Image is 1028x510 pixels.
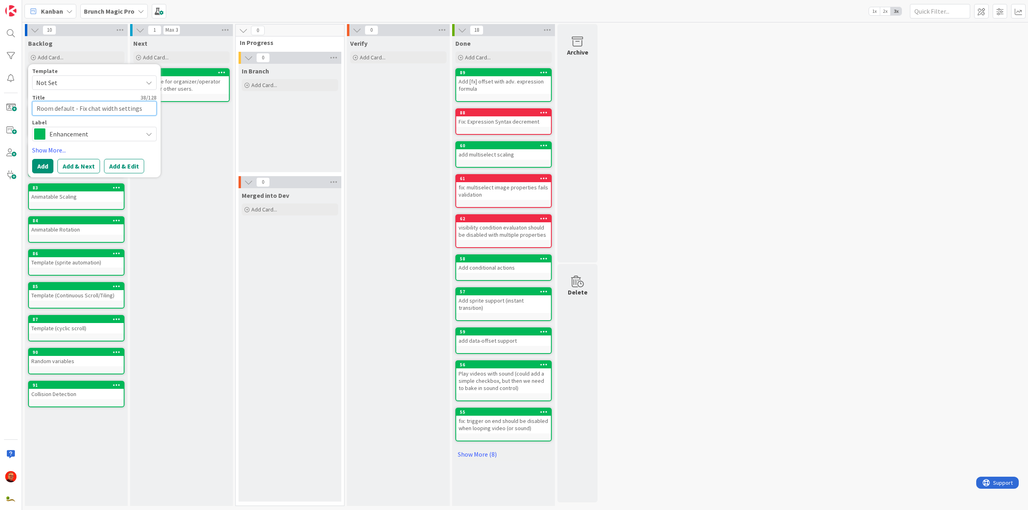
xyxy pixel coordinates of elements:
div: 91 [33,382,124,388]
div: fix: multiselect image properties fails validation [456,182,551,200]
div: 57Add sprite support (instant transition) [456,288,551,313]
div: 86 [33,251,124,256]
div: 61 [460,176,551,181]
div: 83 [29,184,124,191]
img: avatar [5,494,16,505]
div: 60 [456,142,551,149]
div: 56Play videos with sound (could add a simple checkbox, but then we need to bake in sound control) [456,361,551,393]
div: 88Fix: Expression Syntax decrement [456,109,551,127]
span: 0 [256,177,270,187]
div: visibility condition evaluaton should be disabled with multiple properties [456,222,551,240]
div: 85 [33,284,124,289]
div: 62 [456,215,551,222]
div: 89 [460,70,551,75]
div: 55fix: trigger on end should be disabled when looping video (or sound) [456,408,551,433]
div: 33 [138,70,229,75]
div: chat visible for organizer/operator but not for other users. [134,76,229,94]
span: In Progress [240,39,334,47]
div: 62visibility condition evaluaton should be disabled with multiple properties [456,215,551,240]
span: Enhancement [49,128,139,140]
div: 84Animatable Rotation [29,217,124,235]
div: 58Add conditional actions [456,255,551,273]
div: 86 [29,250,124,257]
div: 85Template (Continuous Scroll/Tiling) [29,283,124,301]
div: 56 [460,362,551,368]
a: Show More... [32,145,157,155]
div: Template (cyclic scroll) [29,323,124,333]
div: 56 [456,361,551,368]
span: 1 [148,25,161,35]
label: Title [32,94,45,101]
div: Delete [568,287,587,297]
span: 3x [891,7,902,15]
div: 57 [460,289,551,295]
div: 60 [460,143,551,148]
div: Animatable Scaling [29,191,124,202]
span: Add Card... [360,54,385,61]
div: Animatable Rotation [29,224,124,235]
div: add multiselect scaling [456,149,551,160]
span: Merged into Dev [242,191,289,199]
div: 89 [456,69,551,76]
div: 89Add [fx] offset with adv. expression formula [456,69,551,94]
div: 57 [456,288,551,295]
div: 33chat visible for organizer/operator but not for other users. [134,69,229,94]
div: 61 [456,175,551,182]
span: Add Card... [38,54,63,61]
div: Archive [567,47,588,57]
button: Add [32,159,53,173]
div: 33 [134,69,229,76]
div: Max 3 [165,28,178,32]
div: 60add multiselect scaling [456,142,551,160]
div: 87 [33,317,124,322]
div: 59 [460,329,551,335]
span: Support [17,1,37,11]
div: 91Collision Detection [29,382,124,399]
span: 0 [256,53,270,63]
div: 55 [456,408,551,416]
div: 86Template (sprite automation) [29,250,124,268]
span: 10 [43,25,56,35]
div: 87 [29,316,124,323]
div: 59add data-offset support [456,328,551,346]
span: Next [133,39,147,47]
div: Add sprite support (instant transition) [456,295,551,313]
span: Not Set [36,77,137,88]
div: 88 [460,110,551,116]
div: Add [fx] offset with adv. expression formula [456,76,551,94]
span: Kanban [41,6,63,16]
span: Done [455,39,471,47]
div: 58 [460,256,551,262]
div: Add conditional actions [456,262,551,273]
div: 87Template (cyclic scroll) [29,316,124,333]
span: Add Card... [251,81,277,89]
img: Visit kanbanzone.com [5,5,16,16]
div: Collision Detection [29,389,124,399]
textarea: Room default - Fix chat width settings [32,101,157,116]
div: 58 [456,255,551,262]
div: 85 [29,283,124,290]
span: 0 [365,25,378,35]
span: Template [32,68,58,74]
input: Quick Filter... [910,4,970,18]
span: 1x [869,7,880,15]
span: 0 [251,26,265,35]
div: add data-offset support [456,335,551,346]
div: 83 [33,185,124,191]
div: Template (Continuous Scroll/Tiling) [29,290,124,301]
div: Play videos with sound (could add a simple checkbox, but then we need to bake in sound control) [456,368,551,393]
div: 38 / 128 [47,94,157,101]
span: 2x [880,7,891,15]
div: 62 [460,216,551,221]
div: 90Random variables [29,349,124,366]
button: Add & Edit [104,159,144,173]
div: 55 [460,409,551,415]
div: 88 [456,109,551,116]
div: Random variables [29,356,124,366]
span: Add Card... [143,54,169,61]
div: fix: trigger on end should be disabled when looping video (or sound) [456,416,551,433]
div: 83Animatable Scaling [29,184,124,202]
b: Brunch Magic Pro [84,7,135,15]
span: Backlog [28,39,53,47]
div: 90 [33,349,124,355]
